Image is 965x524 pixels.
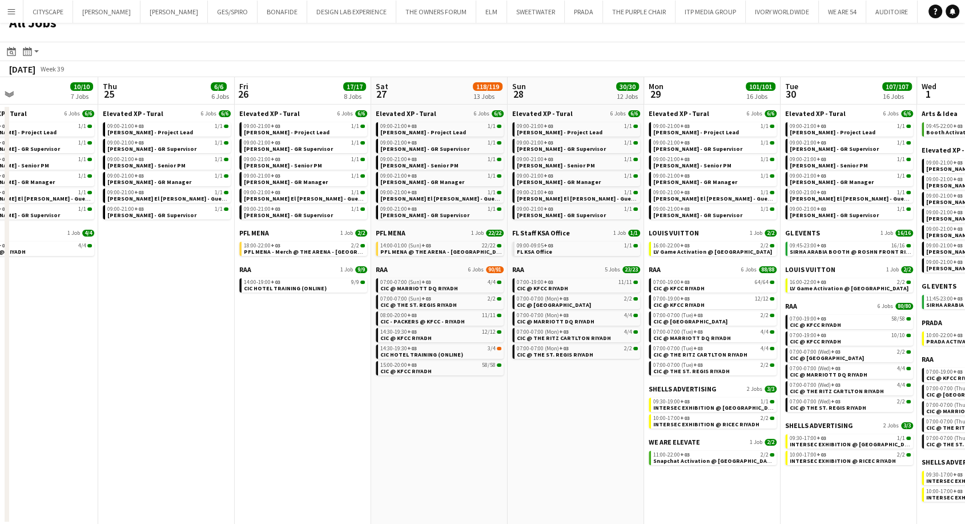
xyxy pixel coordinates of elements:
[380,139,501,152] a: 09:00-21:00+031/1[PERSON_NAME] - GR Supervisor
[953,159,963,166] span: +03
[649,229,777,265] div: LOUIS VUITTON1 Job2/216:00-22:00+032/2LV Game Activation @ [GEOGRAPHIC_DATA]
[239,229,367,237] a: PFL MENA1 Job2/2
[517,178,601,186] span: Giuseppe Fontani - GR Manager
[107,140,144,146] span: 09:00-21:00
[517,190,553,195] span: 09:00-21:00
[880,230,893,237] span: 1 Job
[653,139,774,152] a: 09:00-21:00+031/1[PERSON_NAME] - GR Supervisor
[488,190,496,195] span: 1/1
[244,129,329,136] span: Aysel Ahmadova - Project Lead
[790,139,911,152] a: 09:00-21:00+031/1[PERSON_NAME] - GR Supervisor
[790,162,868,169] span: Diana Fazlitdinova - Senior PM
[244,162,322,169] span: Diana Fazlitdinova - Senior PM
[82,110,94,117] span: 6/6
[761,123,769,129] span: 1/1
[65,110,80,117] span: 6 Jobs
[785,109,913,229] div: Elevated XP - Tural6 Jobs6/609:00-21:00+031/1[PERSON_NAME] - Project Lead09:00-21:00+031/1[PERSON...
[271,205,280,213] span: +03
[544,139,553,146] span: +03
[517,195,691,202] span: Serina El Kaissi - Guest Relations Manager
[380,122,501,135] a: 09:00-21:00+031/1[PERSON_NAME] - Project Lead
[244,206,280,212] span: 09:00-21:00
[544,172,553,179] span: +03
[407,122,417,130] span: +03
[544,122,553,130] span: +03
[926,123,963,129] span: 09:45-22:00
[340,230,353,237] span: 1 Job
[624,206,632,212] span: 1/1
[107,206,144,212] span: 09:00-21:00
[653,157,690,162] span: 09:00-21:00
[517,139,638,152] a: 09:00-21:00+031/1[PERSON_NAME] - GR Supervisor
[761,140,769,146] span: 1/1
[785,109,913,118] a: Elevated XP - Tural6 Jobs6/6
[603,1,675,23] button: THE PURPLE CHAIR
[680,189,690,196] span: +03
[351,140,359,146] span: 1/1
[512,229,570,237] span: FL Staff KSA Office
[244,139,365,152] a: 09:00-21:00+031/1[PERSON_NAME] - GR Supervisor
[355,230,367,237] span: 2/2
[73,1,140,23] button: [PERSON_NAME]
[897,190,905,195] span: 1/1
[512,109,640,118] a: Elevated XP - Tural6 Jobs6/6
[901,110,913,117] span: 6/6
[953,209,963,216] span: +03
[215,173,223,179] span: 1/1
[653,155,774,169] a: 09:00-21:00+031/1[PERSON_NAME] - Senior PM
[512,109,640,229] div: Elevated XP - Tural6 Jobs6/609:00-21:00+031/1[PERSON_NAME] - Project Lead09:00-21:00+031/1[PERSON...
[271,122,280,130] span: +03
[355,110,367,117] span: 6/6
[653,123,690,129] span: 09:00-21:00
[790,145,879,153] span: Basim Aqil - GR Supervisor
[107,155,228,169] a: 09:00-21:00+031/1[PERSON_NAME] - Senior PM
[103,109,163,118] span: Elevated XP - Tural
[271,189,280,196] span: +03
[790,190,826,195] span: 09:00-21:00
[407,189,417,196] span: +03
[380,195,554,202] span: Serina El Kaissi - Guest Relations Manager
[817,122,826,130] span: +03
[244,205,365,218] a: 09:00-21:00+031/1[PERSON_NAME] - GR Supervisor
[107,172,228,185] a: 09:00-21:00+031/1[PERSON_NAME] - GR Manager
[244,145,333,153] span: Basim Aqil - GR Supervisor
[107,129,193,136] span: Aysel Ahmadova - Project Lead
[653,205,774,218] a: 09:00-21:00+031/1[PERSON_NAME] - GR Supervisor
[517,173,553,179] span: 09:00-21:00
[544,205,553,213] span: +03
[653,178,737,186] span: Giuseppe Fontani - GR Manager
[380,172,501,185] a: 09:00-21:00+031/1[PERSON_NAME] - GR Manager
[376,229,405,237] span: PFL MENA
[244,211,333,219] span: Youssef Khiari - GR Supervisor
[817,205,826,213] span: +03
[215,190,223,195] span: 1/1
[680,122,690,130] span: +03
[512,229,640,237] a: FL Staff KSA Office1 Job1/1
[244,123,280,129] span: 09:00-21:00
[239,109,367,118] a: Elevated XP - Tural6 Jobs6/6
[376,109,436,118] span: Elevated XP - Tural
[517,206,553,212] span: 09:00-21:00
[376,229,504,237] a: PFL MENA1 Job22/22
[649,109,777,229] div: Elevated XP - Tural6 Jobs6/609:00-21:00+031/1[PERSON_NAME] - Project Lead09:00-21:00+031/1[PERSON...
[750,230,762,237] span: 1 Job
[765,230,777,237] span: 2/2
[380,129,466,136] span: Aysel Ahmadova - Project Lead
[817,189,826,196] span: +03
[219,110,231,117] span: 6/6
[380,206,417,212] span: 09:00-21:00
[624,190,632,195] span: 1/1
[512,229,640,265] div: FL Staff KSA Office1 Job1/109:00-09:05+031/1FL KSA Office
[103,109,231,222] div: Elevated XP - Tural6 Jobs6/609:00-21:00+031/1[PERSON_NAME] - Project Lead09:00-21:00+031/1[PERSON...
[817,155,826,163] span: +03
[271,139,280,146] span: +03
[134,155,144,163] span: +03
[488,140,496,146] span: 1/1
[790,211,879,219] span: Youssef Khiari - GR Supervisor
[244,157,280,162] span: 09:00-21:00
[953,225,963,233] span: +03
[680,155,690,163] span: +03
[244,242,365,255] a: 18:00-22:00+032/2PFL MENA - Merch @ THE ARENA - [GEOGRAPHIC_DATA]
[107,157,144,162] span: 09:00-21:00
[380,145,469,153] span: Basim Aqil - GR Supervisor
